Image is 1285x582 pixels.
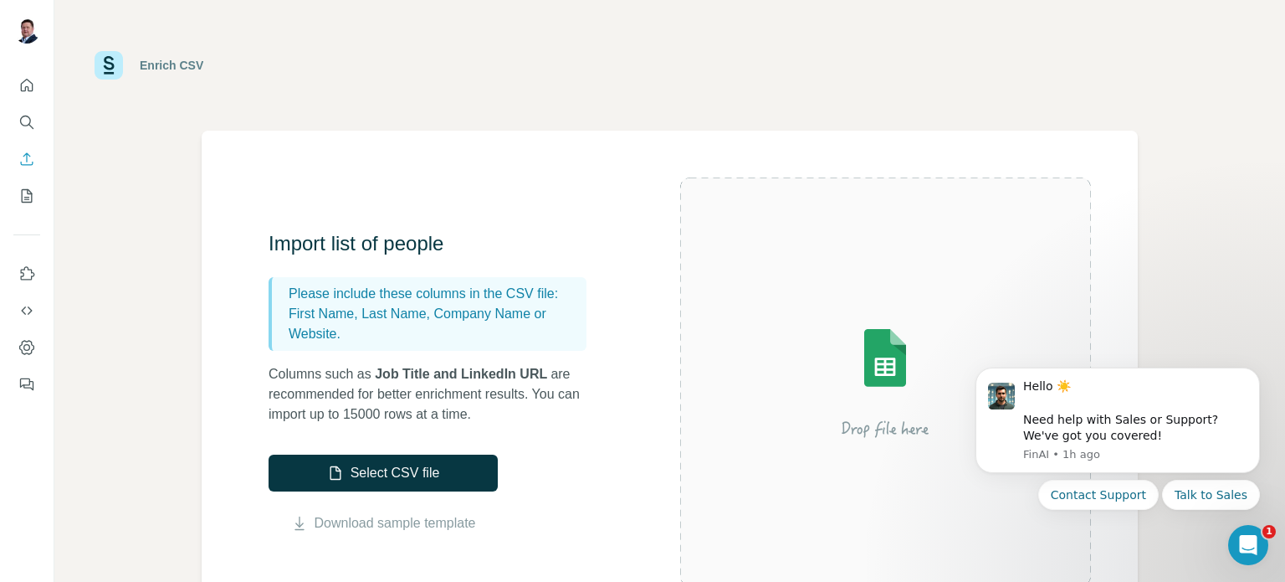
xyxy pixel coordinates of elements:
span: ame, [319,306,358,321]
span: im [269,407,283,421]
span: N [391,306,401,321]
span: nkedIn [461,367,516,381]
div: Enrich CSV [140,57,203,74]
span: t [380,286,383,301]
span: port [269,407,305,421]
span: C [506,286,516,301]
span: 1 [1262,525,1276,538]
span: Pl [289,286,300,301]
span: t [442,407,445,421]
span: ile: [537,286,558,301]
span: f [358,387,361,401]
span: ichment [415,387,481,401]
span: in [289,286,558,301]
span: enr [415,387,434,401]
span: hese [380,286,412,301]
span: itle [402,367,430,381]
button: Use Surfe API [13,296,40,326]
span: f [537,286,540,301]
img: Surfe Logo [95,51,123,80]
span: t [484,286,487,301]
span: be [377,387,392,401]
span: he [484,286,502,301]
button: Select CSV file [269,455,498,492]
span: irst [289,306,315,321]
span: uch [325,367,354,381]
span: r [384,407,388,421]
button: Enrich CSV [13,144,40,174]
span: RL [520,367,547,381]
span: Co [433,306,450,321]
iframe: Intercom live chat [1228,525,1268,565]
a: Download sample template [315,513,476,533]
span: T [402,367,410,381]
span: N [494,306,504,321]
span: L [361,306,369,321]
span: sults. [485,387,529,401]
span: We [289,327,309,341]
span: a [433,367,441,381]
button: Download sample template [269,513,498,533]
span: ease [289,286,330,301]
span: or [358,387,374,401]
span: ime. [442,407,471,421]
span: rec [269,387,287,401]
span: re [485,387,497,401]
span: Y [532,387,540,401]
span: J [375,367,382,381]
span: ows [384,407,412,421]
span: Li [461,367,473,381]
span: ast [361,306,387,321]
img: Surfe Illustration - Drop file here or select below [735,281,1036,482]
span: ob [375,367,398,381]
span: as [269,367,375,381]
button: My lists [13,181,40,211]
button: Feedback [13,369,40,399]
img: Avatar [13,17,40,44]
button: Search [13,107,40,137]
span: or [289,306,546,341]
span: mpany [433,306,490,321]
span: lumns [416,286,466,301]
span: lumns [269,367,321,381]
span: SV [506,286,534,301]
span: ou [532,387,555,401]
span: an [558,387,580,401]
iframe: Intercom notifications message [950,348,1285,574]
span: N [319,306,329,321]
span: s [325,367,332,381]
span: nd [433,367,457,381]
button: Dashboard [13,332,40,363]
span: clude [333,286,376,301]
span: c [558,387,565,401]
h3: Import list of people [269,230,603,257]
button: Use Surfe on LinkedIn [13,259,40,289]
span: ame [494,306,530,321]
span: bsite. [289,327,340,341]
span: U [520,367,530,381]
span: a [550,367,558,381]
span: re [550,367,570,381]
span: in [333,286,343,301]
button: Quick start [13,70,40,100]
span: co [416,286,430,301]
span: F [289,306,297,321]
span: Co [269,367,285,381]
span: tter [377,387,412,401]
span: up to 15000 at a [269,367,580,421]
span: ame, [391,306,430,321]
span: ommended [269,387,354,401]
